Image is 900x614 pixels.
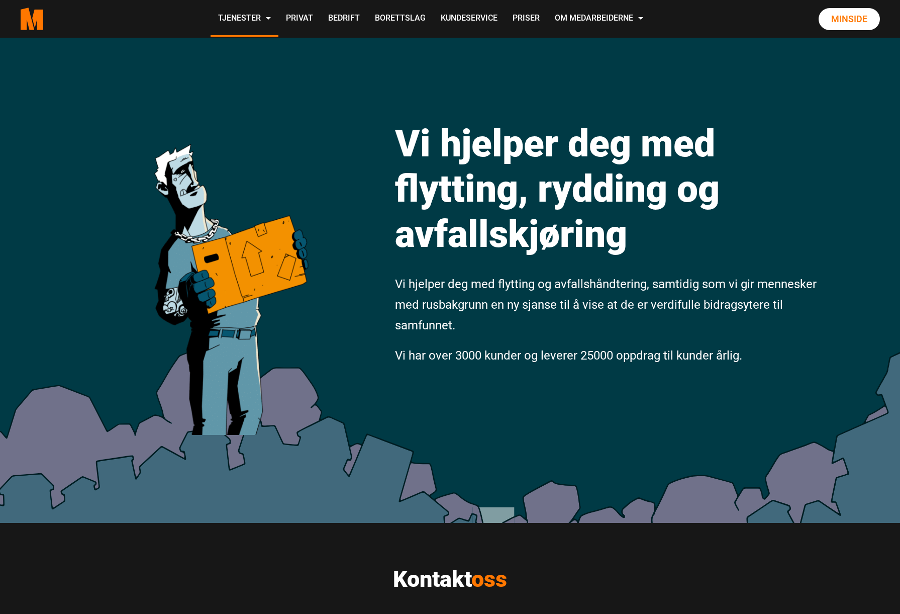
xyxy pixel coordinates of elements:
[819,8,880,30] a: Minside
[211,1,278,37] a: Tjenester
[321,1,367,37] a: Bedrift
[471,566,507,592] span: oss
[367,1,433,37] a: Borettslag
[278,1,321,37] a: Privat
[505,1,547,37] a: Priser
[156,566,744,593] h2: Kontakt
[144,98,317,435] img: medarbeiderne man icon optimized
[395,121,820,256] h1: Vi hjelper deg med flytting, rydding og avfallskjøring
[395,348,742,363] span: Vi har over 3000 kunder og leverer 25000 oppdrag til kunder årlig.
[547,1,651,37] a: Om Medarbeiderne
[433,1,505,37] a: Kundeservice
[395,277,817,332] span: Vi hjelper deg med flytting og avfallshåndtering, samtidig som vi gir mennesker med rusbakgrunn e...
